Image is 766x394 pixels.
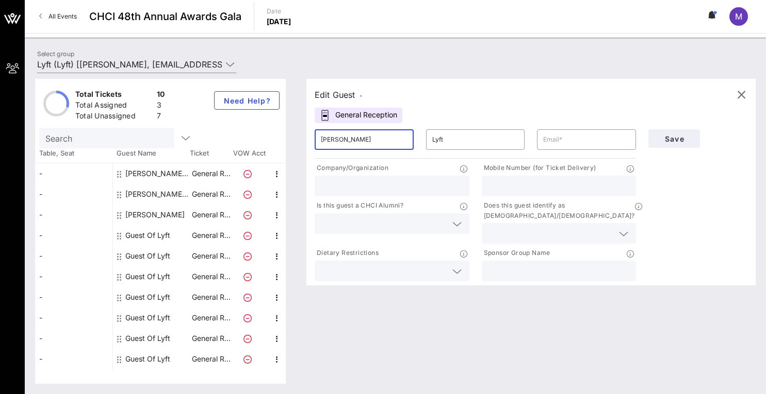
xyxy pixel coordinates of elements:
button: Need Help? [214,91,280,110]
span: Save [657,134,692,143]
div: - [35,287,112,307]
div: - [35,266,112,287]
div: 3 [157,100,165,113]
p: Company/Organization [315,163,388,174]
p: General R… [190,349,232,369]
span: Ticket [190,148,231,159]
span: Guest Name [112,148,190,159]
p: [DATE] [267,16,291,27]
span: Table, Seat [35,148,112,159]
p: Sponsor Group Name [482,248,550,259]
p: General R… [190,287,232,307]
span: - [360,92,363,99]
p: Date [267,6,291,16]
p: Dietary Restrictions [315,248,379,259]
input: Last Name* [432,131,519,148]
div: - [35,246,112,266]
span: CHCI 48th Annual Awards Gala [89,9,241,24]
div: - [35,349,112,369]
div: Guest Of Lyft [125,225,170,246]
span: All Events [48,12,77,20]
div: Total Assigned [75,100,153,113]
span: VOW Acct [231,148,267,159]
div: Jamie Pascal [125,204,185,225]
p: General R… [190,307,232,328]
p: General R… [190,184,232,204]
div: Total Unassigned [75,111,153,124]
div: Guest Of Lyft [125,349,170,369]
p: Is this guest a CHCI Alumni? [315,200,403,211]
p: Mobile Number (for Ticket Delivery) [482,163,596,174]
p: General R… [190,266,232,287]
div: Guest Of Lyft [125,246,170,266]
div: - [35,204,112,225]
div: General Reception [315,108,402,123]
div: - [35,328,112,349]
div: 7 [157,111,165,124]
div: M [729,7,748,26]
p: General R… [190,225,232,246]
div: Edit Guest [315,88,363,102]
div: - [35,225,112,246]
p: General R… [190,163,232,184]
span: M [735,11,742,22]
div: - [35,184,112,204]
div: Courtney Temple Lyft [125,184,190,204]
div: Guest Of Lyft [125,287,170,307]
div: 10 [157,89,165,102]
span: Need Help? [223,96,271,105]
p: General R… [190,204,232,225]
div: - [35,163,112,184]
p: General R… [190,328,232,349]
label: Select group [37,50,74,58]
div: - [35,307,112,328]
input: Email* [543,131,630,148]
div: Guest Of Lyft [125,307,170,328]
button: Save [648,129,700,148]
a: All Events [33,8,83,25]
input: First Name* [321,131,408,148]
p: Does this guest identify as [DEMOGRAPHIC_DATA]/[DEMOGRAPHIC_DATA]? [482,200,635,221]
div: Guest Of Lyft [125,266,170,287]
div: Arielle Maffei Lyft [125,163,190,184]
div: Total Tickets [75,89,153,102]
div: Guest Of Lyft [125,328,170,349]
p: General R… [190,246,232,266]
